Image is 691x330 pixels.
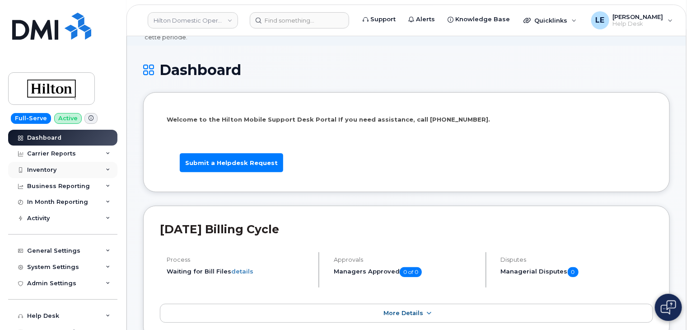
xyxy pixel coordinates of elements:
span: Help Desk [613,20,663,28]
h4: Approvals [334,256,478,263]
h4: Process [167,256,311,263]
div: Quicklinks [517,11,583,29]
a: details [231,268,253,275]
a: Submit a Helpdesk Request [180,153,283,173]
h1: Dashboard [143,62,670,78]
a: Support [356,10,402,28]
input: Find something... [250,12,349,28]
h5: Managers Approved [334,267,478,277]
span: Quicklinks [534,17,567,24]
h5: Managerial Disputes [501,267,653,277]
span: 0 [568,267,579,277]
span: [PERSON_NAME] [613,13,663,20]
span: More Details [383,310,423,316]
span: LE [596,15,605,26]
h2: [DATE] Billing Cycle [160,222,653,236]
li: Waiting for Bill Files [167,267,311,276]
div: Logan Ellison [585,11,679,29]
img: Open chat [661,300,676,315]
a: Hilton Domestic Operating Company Inc [148,12,238,28]
span: Alerts [416,15,435,24]
span: 0 of 0 [400,267,422,277]
span: Knowledge Base [455,15,510,24]
span: Support [370,15,396,24]
a: Alerts [402,10,441,28]
p: Welcome to the Hilton Mobile Support Desk Portal If you need assistance, call [PHONE_NUMBER]. [167,115,646,124]
h4: Disputes [501,256,653,263]
a: Knowledge Base [441,10,516,28]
